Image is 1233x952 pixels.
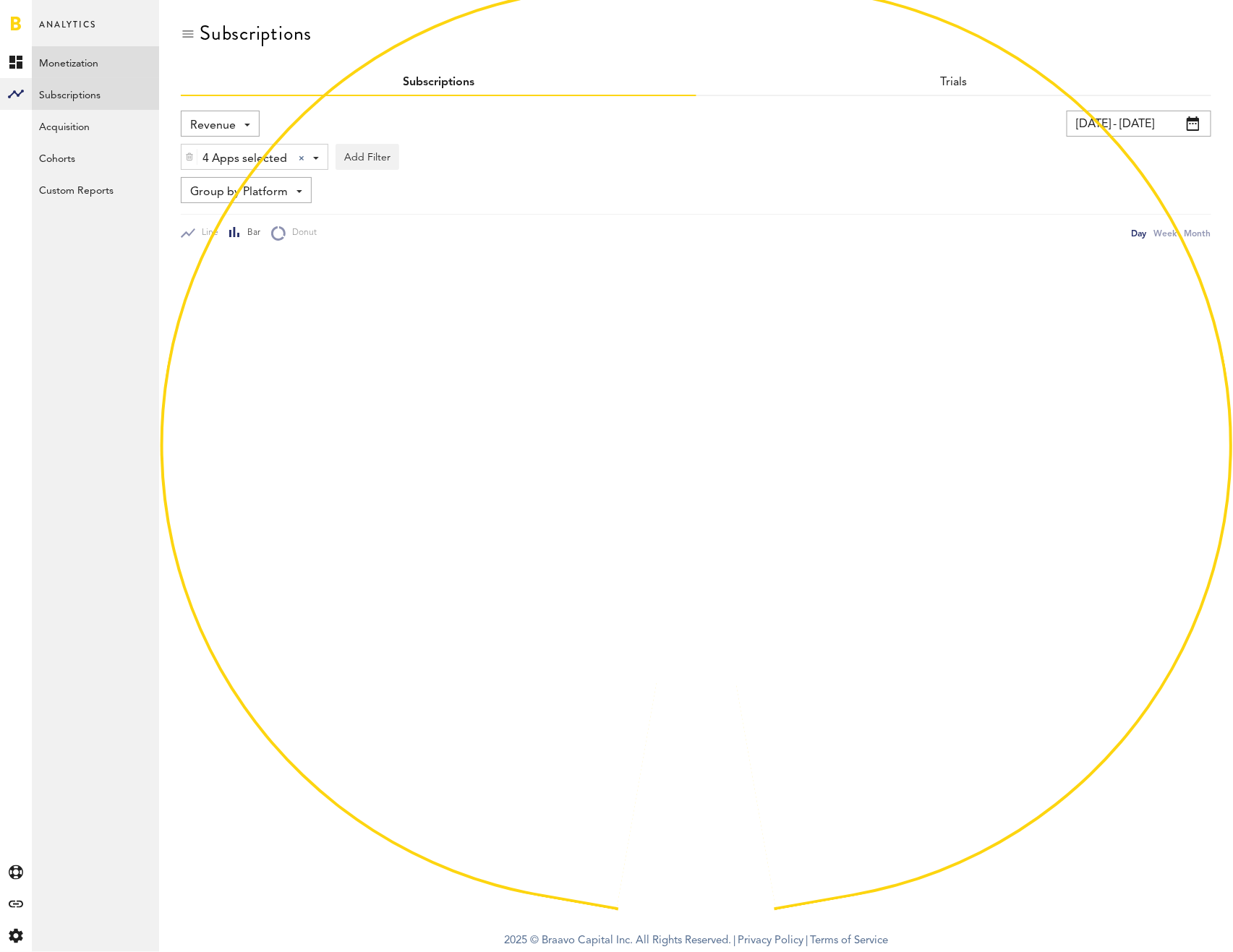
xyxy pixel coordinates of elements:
[32,142,159,173] a: Cohorts
[190,180,288,205] span: Group by Platform
[286,227,317,239] span: Donut
[190,113,236,138] span: Revenue
[810,935,888,946] a: Terms of Service
[30,10,82,23] span: Support
[1185,226,1211,241] div: Month
[241,227,260,239] span: Bar
[504,930,731,952] span: 2025 © Braavo Capital Inc. All Rights Reserved.
[32,46,159,78] a: Monetization
[299,155,304,161] div: Clear
[32,110,159,142] a: Acquisition
[940,77,967,88] a: Trials
[32,173,159,205] a: Custom Reports
[403,77,474,88] a: Subscriptions
[185,152,194,162] img: trash_awesome_blue.svg
[32,78,159,110] a: Subscriptions
[195,227,218,239] span: Line
[202,147,287,171] span: 4 Apps selected
[39,16,96,46] span: Analytics
[738,935,803,946] a: Privacy Policy
[1154,226,1177,241] div: Week
[1132,226,1147,241] div: Day
[200,22,312,45] div: Subscriptions
[182,145,197,169] div: Delete
[336,144,399,170] button: Add Filter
